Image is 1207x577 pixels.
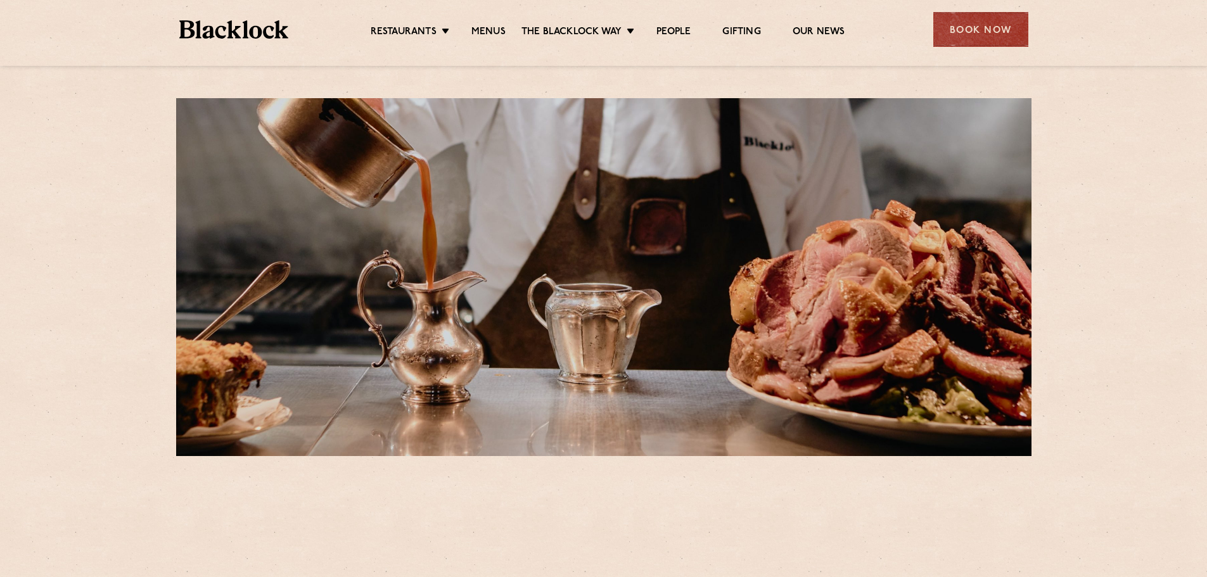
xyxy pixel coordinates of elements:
img: BL_Textured_Logo-footer-cropped.svg [179,20,289,39]
div: Book Now [933,12,1028,47]
a: Restaurants [371,26,437,40]
a: Gifting [722,26,760,40]
a: Our News [793,26,845,40]
a: Menus [471,26,506,40]
a: The Blacklock Way [521,26,622,40]
a: People [656,26,691,40]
